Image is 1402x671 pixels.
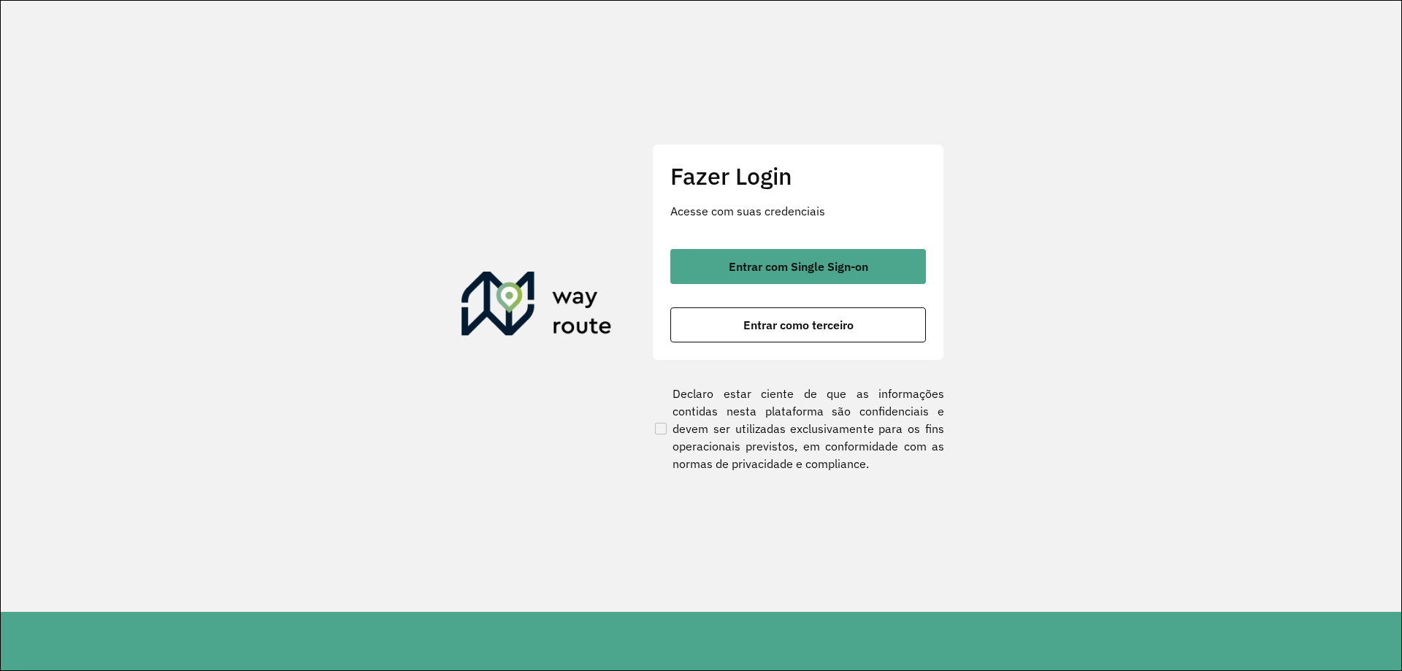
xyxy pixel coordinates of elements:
span: Entrar como terceiro [743,319,854,331]
img: Roteirizador AmbevTech [461,272,612,342]
button: button [670,249,926,284]
label: Declaro estar ciente de que as informações contidas nesta plataforma são confidenciais e devem se... [652,385,944,472]
button: button [670,307,926,342]
h2: Fazer Login [670,162,926,190]
span: Entrar com Single Sign-on [729,261,868,272]
p: Acesse com suas credenciais [670,202,926,220]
